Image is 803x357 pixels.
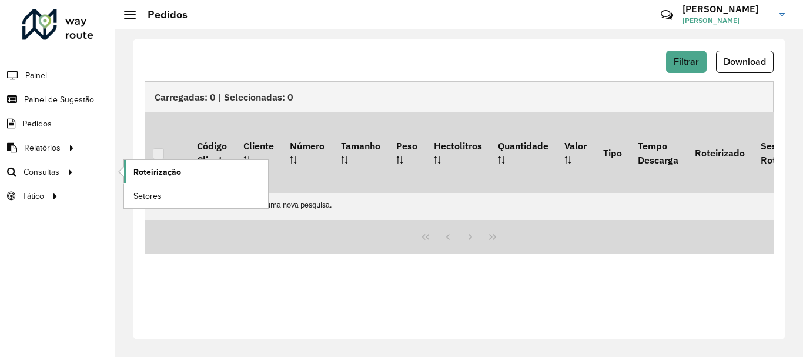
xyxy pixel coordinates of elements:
[282,112,333,193] th: Número
[674,56,699,66] span: Filtrar
[133,166,181,178] span: Roteirização
[595,112,630,193] th: Tipo
[724,56,766,66] span: Download
[654,2,680,28] a: Contato Rápido
[22,118,52,130] span: Pedidos
[22,190,44,202] span: Tático
[24,94,94,106] span: Painel de Sugestão
[24,166,59,178] span: Consultas
[333,112,388,193] th: Tamanho
[124,160,268,183] a: Roteirização
[716,51,774,73] button: Download
[630,112,686,193] th: Tempo Descarga
[136,8,188,21] h2: Pedidos
[682,4,771,15] h3: [PERSON_NAME]
[235,112,282,193] th: Cliente
[189,112,235,193] th: Código Cliente
[426,112,490,193] th: Hectolitros
[388,112,425,193] th: Peso
[145,81,774,112] div: Carregadas: 0 | Selecionadas: 0
[687,112,752,193] th: Roteirizado
[24,142,61,154] span: Relatórios
[682,15,771,26] span: [PERSON_NAME]
[557,112,595,193] th: Valor
[133,190,162,202] span: Setores
[124,184,268,208] a: Setores
[25,69,47,82] span: Painel
[490,112,556,193] th: Quantidade
[666,51,707,73] button: Filtrar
